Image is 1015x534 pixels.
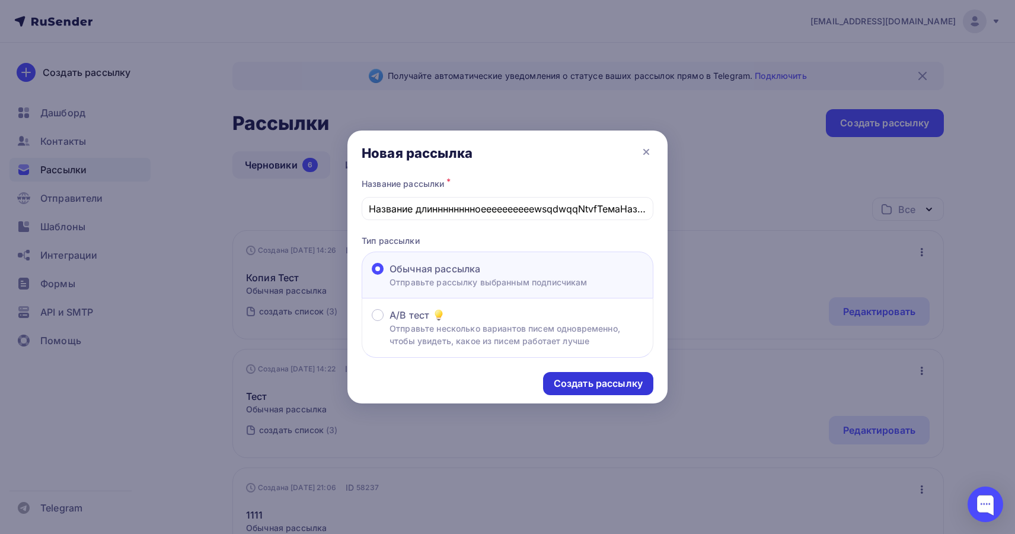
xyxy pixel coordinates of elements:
p: Отправьте несколько вариантов писем одновременно, чтобы увидеть, какое из писем работает лучше [390,322,643,347]
p: Отправьте рассылку выбранным подписчикам [390,276,588,288]
input: Придумайте название рассылки [369,202,647,216]
span: A/B тест [390,308,429,322]
p: Тип рассылки [362,234,653,247]
div: Название рассылки [362,176,653,192]
div: Создать рассылку [554,377,643,390]
div: Новая рассылка [362,145,473,161]
span: Обычная рассылка [390,262,480,276]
